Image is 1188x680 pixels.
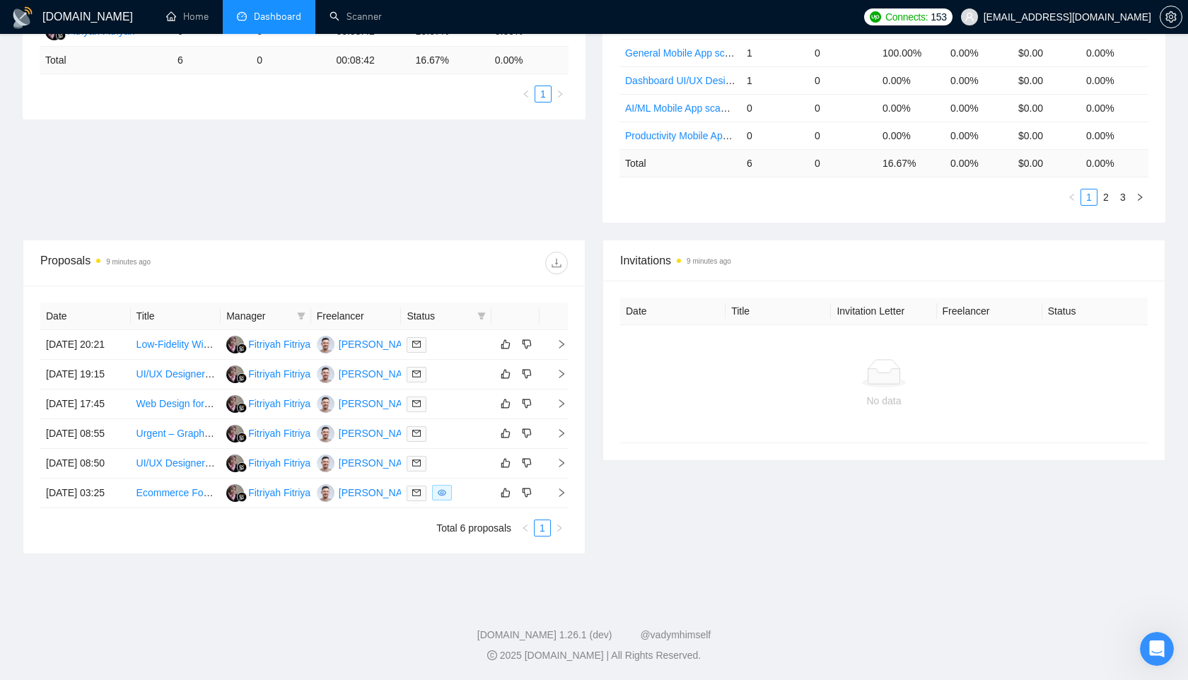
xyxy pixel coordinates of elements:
[522,339,532,350] span: dislike
[501,339,511,350] span: like
[522,398,532,409] span: dislike
[40,389,131,419] td: [DATE] 17:45
[809,122,877,149] td: 0
[877,39,945,66] td: 100.00%
[136,398,392,409] a: Web Design for a new and growing Mental Health practice
[1081,149,1148,177] td: 0.00 %
[1131,189,1148,206] li: Next Page
[237,373,247,383] img: gigradar-bm.png
[317,484,334,502] img: IA
[877,94,945,122] td: 0.00%
[226,368,316,379] a: FFFitriyah Fitriyah
[438,488,446,497] span: eye
[226,365,244,383] img: FF
[556,90,564,98] span: right
[226,486,316,498] a: FFFitriyah Fitriyah
[40,47,172,74] td: Total
[741,39,809,66] td: 1
[726,298,831,325] th: Title
[474,305,489,327] span: filter
[809,39,877,66] td: 0
[518,86,535,102] li: Previous Page
[56,30,66,40] img: gigradar-bm.png
[317,455,334,472] img: IA
[297,312,305,320] span: filter
[237,11,247,21] span: dashboard
[317,336,334,353] img: IA
[545,428,566,438] span: right
[317,338,420,349] a: IA[PERSON_NAME]
[522,368,532,380] span: dislike
[226,395,244,413] img: FF
[546,257,567,269] span: download
[809,66,877,94] td: 0
[1013,39,1081,66] td: $0.00
[251,47,330,74] td: 0
[294,305,308,327] span: filter
[248,426,316,441] div: Fitriyah Fitriyah
[412,488,421,497] span: mail
[518,425,535,442] button: dislike
[412,459,421,467] span: mail
[625,102,740,114] a: AI/ML Mobile App scanner
[1013,122,1081,149] td: $0.00
[1064,189,1081,206] li: Previous Page
[11,6,34,29] img: logo
[545,399,566,409] span: right
[877,149,945,177] td: 16.67 %
[226,338,316,349] a: FFFitriyah Fitriyah
[518,395,535,412] button: dislike
[518,365,535,382] button: dislike
[131,419,221,449] td: Urgent – Graphic/Web Designer Needed
[870,11,881,23] img: upwork-logo.png
[410,47,489,74] td: 16.67 %
[545,488,566,498] span: right
[40,303,131,330] th: Date
[501,368,511,380] span: like
[551,520,568,537] li: Next Page
[1081,39,1148,66] td: 0.00%
[497,425,514,442] button: like
[412,429,421,438] span: mail
[237,492,247,502] img: gigradar-bm.png
[317,425,334,442] img: IA
[311,303,402,330] th: Freelancer
[131,330,221,360] td: Low-Fidelity Wireframes for Marketplace MVP (10-12 Screens)
[931,9,946,25] span: 153
[136,339,412,350] a: Low-Fidelity Wireframes for Marketplace MVP (10-12 Screens)
[248,396,316,411] div: Fitriyah Fitriyah
[1136,193,1144,201] span: right
[339,396,420,411] div: [PERSON_NAME]
[11,648,1177,663] div: 2025 [DOMAIN_NAME] | All Rights Reserved.
[945,66,1013,94] td: 0.00%
[945,39,1013,66] td: 0.00%
[535,86,552,102] li: 1
[487,650,497,660] span: copyright
[254,11,301,23] span: Dashboard
[248,366,316,382] div: Fitriyah Fitriyah
[477,312,486,320] span: filter
[136,368,320,380] a: UI/UX Designer for SaaS Portal Redesign
[226,425,244,442] img: FF
[1098,189,1114,205] a: 2
[631,393,1136,409] div: No data
[136,428,315,439] a: Urgent – Graphic/Web Designer Needed
[412,399,421,408] span: mail
[965,12,974,22] span: user
[885,9,928,25] span: Connects:
[1013,94,1081,122] td: $0.00
[317,457,420,468] a: IA[PERSON_NAME]
[136,487,301,498] a: Ecommerce Focused UI/UX Designer
[521,524,530,532] span: left
[40,419,131,449] td: [DATE] 08:55
[330,47,409,74] td: 00:08:42
[545,252,568,274] button: download
[501,398,511,409] span: like
[497,395,514,412] button: like
[237,433,247,442] img: gigradar-bm.png
[477,629,612,640] a: [DOMAIN_NAME] 1.26.1 (dev)
[317,486,420,498] a: IA[PERSON_NAME]
[741,122,809,149] td: 0
[741,149,809,177] td: 6
[620,298,726,325] th: Date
